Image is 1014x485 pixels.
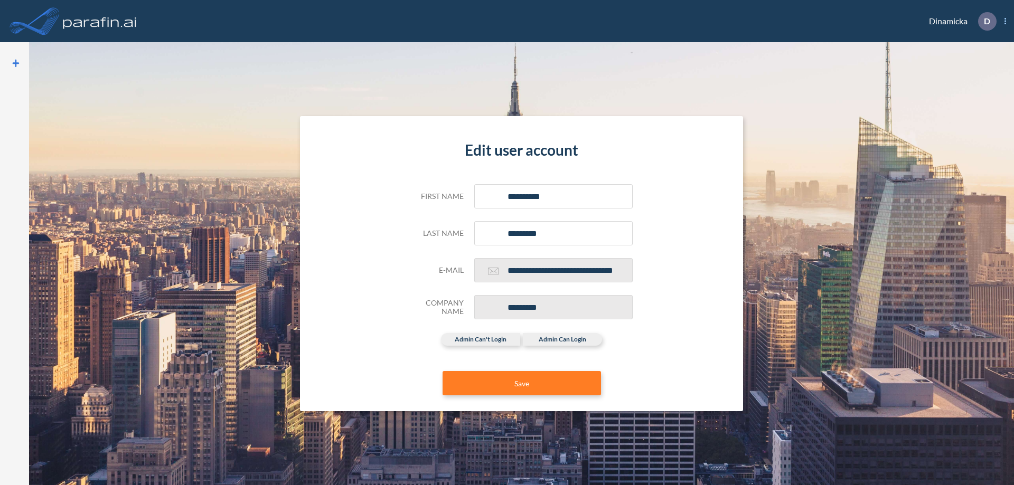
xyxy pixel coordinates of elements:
[913,12,1006,31] div: Dinamicka
[441,333,520,346] label: admin can't login
[443,371,601,395] button: Save
[61,11,139,32] img: logo
[411,266,464,275] h5: E-mail
[411,141,633,159] h4: Edit user account
[411,229,464,238] h5: Last name
[523,333,602,346] label: admin can login
[411,299,464,317] h5: Company Name
[984,16,990,26] p: D
[411,192,464,201] h5: First name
